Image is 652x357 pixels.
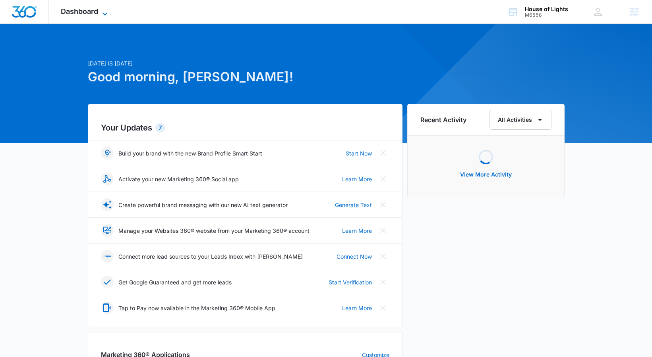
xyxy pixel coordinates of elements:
div: 7 [155,123,165,132]
p: [DATE] is [DATE] [88,59,402,67]
button: Close [377,250,389,263]
a: Start Verification [329,278,372,286]
a: Learn More [342,226,372,235]
button: Close [377,147,389,159]
button: Close [377,198,389,211]
a: Learn More [342,304,372,312]
p: Activate your new Marketing 360® Social app [118,175,239,183]
a: Connect Now [337,252,372,261]
p: Tap to Pay now available in the Marketing 360® Mobile App [118,304,275,312]
button: Close [377,224,389,237]
button: Close [377,301,389,314]
button: View More Activity [452,165,520,184]
button: Close [377,276,389,288]
div: account name [525,6,568,12]
p: Build your brand with the new Brand Profile Smart Start [118,149,262,157]
div: account id [525,12,568,18]
a: Start Now [346,149,372,157]
p: Connect more lead sources to your Leads Inbox with [PERSON_NAME] [118,252,303,261]
a: Generate Text [335,201,372,209]
h1: Good morning, [PERSON_NAME]! [88,67,402,86]
p: Manage your Websites 360® website from your Marketing 360® account [118,226,310,235]
button: All Activities [489,110,551,130]
span: Dashboard [61,7,98,15]
button: Close [377,173,389,185]
p: Create powerful brand messaging with our new AI text generator [118,201,288,209]
h2: Your Updates [101,122,389,134]
h6: Recent Activity [420,115,466,125]
p: Get Google Guaranteed and get more leads [118,278,232,286]
a: Learn More [342,175,372,183]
